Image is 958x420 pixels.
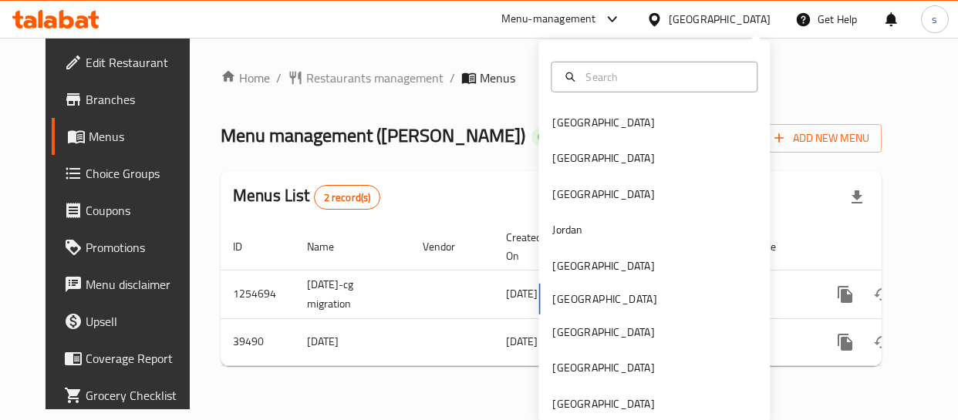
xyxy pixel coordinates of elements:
span: Menu management ( [PERSON_NAME] ) [221,118,525,153]
div: [GEOGRAPHIC_DATA] [669,11,771,28]
span: Edit Restaurant [86,53,193,72]
div: Open [531,128,567,146]
span: Name [307,237,354,256]
span: Locale [747,237,796,256]
a: Restaurants management [288,69,444,87]
div: [GEOGRAPHIC_DATA] [552,359,654,376]
span: Upsell [86,312,193,331]
span: [DATE] [506,284,538,304]
div: [GEOGRAPHIC_DATA] [552,395,654,412]
span: Open [531,130,567,143]
td: [DATE] [295,318,410,365]
div: [GEOGRAPHIC_DATA] [552,324,654,341]
div: [GEOGRAPHIC_DATA] [552,257,654,274]
li: / [276,69,282,87]
button: more [827,276,864,313]
td: 1254694 [221,270,295,318]
button: Add New Menu [762,124,882,153]
td: All [735,270,815,318]
a: Menus [52,118,205,155]
span: Menu disclaimer [86,275,193,294]
div: [GEOGRAPHIC_DATA] [552,186,654,203]
span: Grocery Checklist [86,386,193,405]
span: Menus [89,127,193,146]
h2: Menus List [233,184,380,210]
button: Change Status [864,324,901,361]
span: [DATE] [506,331,538,351]
span: Restaurants management [306,69,444,87]
a: Coverage Report [52,340,205,377]
a: Coupons [52,192,205,229]
div: [GEOGRAPHIC_DATA] [552,114,654,131]
td: [DATE]-cg migration [295,270,410,318]
td: 39490 [221,318,295,365]
a: Home [221,69,270,87]
input: Search [579,69,747,86]
span: Branches [86,90,193,109]
a: Promotions [52,229,205,266]
li: / [450,69,455,87]
span: Promotions [86,238,193,257]
span: Coupons [86,201,193,220]
a: Choice Groups [52,155,205,192]
span: Menus [480,69,515,87]
a: Grocery Checklist [52,377,205,414]
div: Jordan [552,221,582,238]
div: [GEOGRAPHIC_DATA] [552,150,654,166]
span: Created On [506,228,562,265]
a: Menu disclaimer [52,266,205,303]
span: s [932,11,937,28]
a: Upsell [52,303,205,340]
div: Export file [838,179,875,216]
span: Vendor [423,237,475,256]
div: Menu-management [501,10,596,29]
button: more [827,324,864,361]
span: 2 record(s) [315,190,380,205]
span: Coverage Report [86,349,193,368]
a: Branches [52,81,205,118]
span: ID [233,237,262,256]
span: Choice Groups [86,164,193,183]
td: All [735,318,815,365]
span: Add New Menu [774,129,869,148]
a: Edit Restaurant [52,44,205,81]
nav: breadcrumb [221,69,882,87]
div: Total records count [314,185,381,210]
button: Change Status [864,276,901,313]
